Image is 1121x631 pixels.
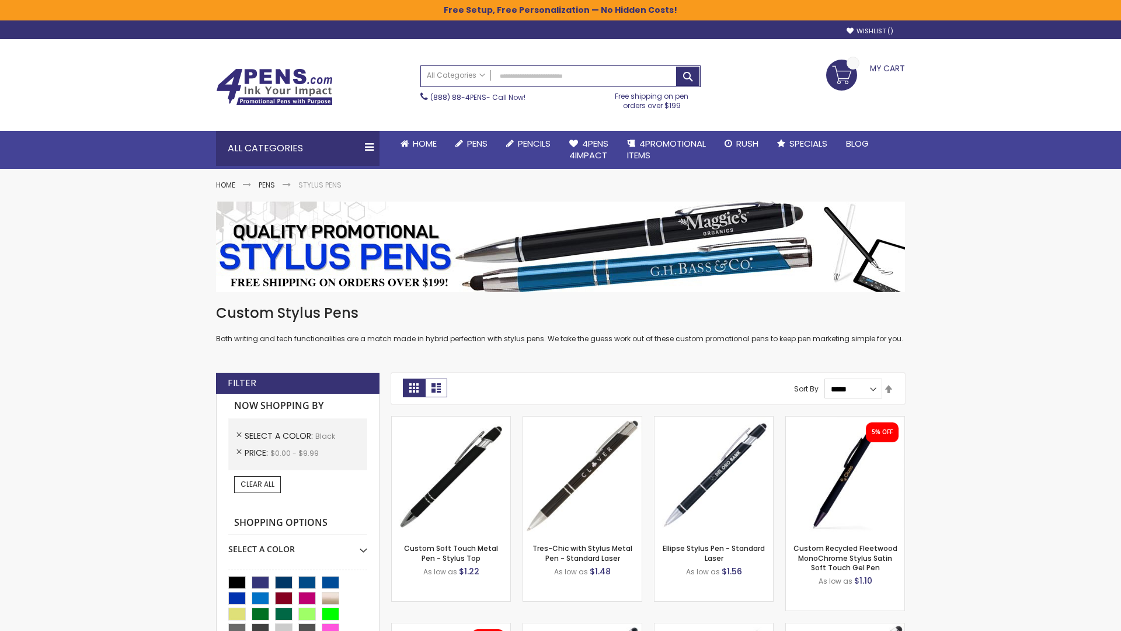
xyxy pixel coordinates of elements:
[554,567,588,577] span: As low as
[298,180,342,190] strong: Stylus Pens
[1025,599,1121,631] iframe: Google Customer Reviews
[421,66,491,85] a: All Categories
[228,377,256,390] strong: Filter
[413,137,437,150] span: Home
[722,566,742,577] span: $1.56
[216,180,235,190] a: Home
[715,131,768,157] a: Rush
[459,566,479,577] span: $1.22
[427,71,485,80] span: All Categories
[259,180,275,190] a: Pens
[392,416,510,426] a: Custom Soft Touch Stylus Pen-Black
[404,543,498,563] a: Custom Soft Touch Metal Pen - Stylus Top
[837,131,878,157] a: Blog
[872,428,893,436] div: 5% OFF
[245,447,270,459] span: Price
[518,137,551,150] span: Pencils
[569,137,608,161] span: 4Pens 4impact
[216,131,380,166] div: All Categories
[467,137,488,150] span: Pens
[228,511,367,536] strong: Shopping Options
[270,448,319,458] span: $0.00 - $9.99
[786,416,904,426] a: Custom Recycled Fleetwood MonoChrome Stylus Satin Soft Touch Gel Pen-Black
[663,543,765,563] a: Ellipse Stylus Pen - Standard Laser
[216,304,905,323] h1: Custom Stylus Pens
[245,430,315,442] span: Select A Color
[315,431,335,441] span: Black
[392,417,510,535] img: Custom Soft Touch Stylus Pen-Black
[216,202,905,292] img: Stylus Pens
[603,87,701,110] div: Free shipping on pen orders over $199
[430,92,525,102] span: - Call Now!
[523,417,642,535] img: Tres-Chic with Stylus Metal Pen - Standard Laser-Black
[655,416,773,426] a: Ellipse Stylus Pen - Standard Laser-Black
[228,535,367,555] div: Select A Color
[618,131,715,169] a: 4PROMOTIONALITEMS
[216,304,905,344] div: Both writing and tech functionalities are a match made in hybrid perfection with stylus pens. We ...
[523,416,642,426] a: Tres-Chic with Stylus Metal Pen - Standard Laser-Black
[234,476,281,493] a: Clear All
[228,394,367,418] strong: Now Shopping by
[241,479,274,489] span: Clear All
[403,379,425,397] strong: Grid
[786,417,904,535] img: Custom Recycled Fleetwood MonoChrome Stylus Satin Soft Touch Gel Pen-Black
[430,92,486,102] a: (888) 88-4PENS
[423,567,457,577] span: As low as
[655,417,773,535] img: Ellipse Stylus Pen - Standard Laser-Black
[560,131,618,169] a: 4Pens4impact
[846,137,869,150] span: Blog
[627,137,706,161] span: 4PROMOTIONAL ITEMS
[794,384,819,394] label: Sort By
[736,137,758,150] span: Rush
[532,543,632,563] a: Tres-Chic with Stylus Metal Pen - Standard Laser
[847,27,893,36] a: Wishlist
[789,137,827,150] span: Specials
[446,131,497,157] a: Pens
[819,576,852,586] span: As low as
[854,575,872,587] span: $1.10
[391,131,446,157] a: Home
[216,68,333,106] img: 4Pens Custom Pens and Promotional Products
[497,131,560,157] a: Pencils
[590,566,611,577] span: $1.48
[686,567,720,577] span: As low as
[768,131,837,157] a: Specials
[793,543,897,572] a: Custom Recycled Fleetwood MonoChrome Stylus Satin Soft Touch Gel Pen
